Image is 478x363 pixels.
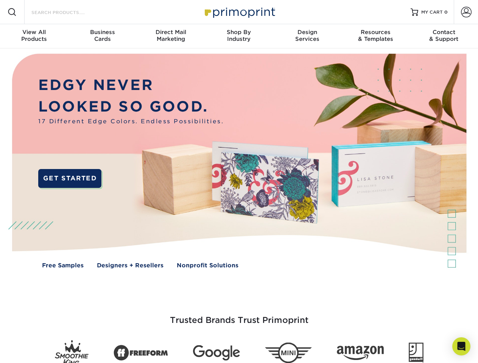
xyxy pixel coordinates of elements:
span: Contact [410,29,478,36]
span: Business [68,29,136,36]
span: 0 [444,9,448,15]
a: Shop ByIndustry [205,24,273,48]
a: Nonprofit Solutions [177,261,238,270]
div: & Support [410,29,478,42]
a: Direct MailMarketing [137,24,205,48]
a: Resources& Templates [341,24,409,48]
img: Amazon [337,346,384,360]
span: Design [273,29,341,36]
a: Free Samples [42,261,84,270]
span: 17 Different Edge Colors. Endless Possibilities. [38,117,224,126]
div: Cards [68,29,136,42]
a: Contact& Support [410,24,478,48]
input: SEARCH PRODUCTS..... [31,8,104,17]
span: Direct Mail [137,29,205,36]
div: & Templates [341,29,409,42]
img: Primoprint [201,4,277,20]
a: GET STARTED [38,169,101,188]
a: DesignServices [273,24,341,48]
p: LOOKED SO GOOD. [38,96,224,118]
h3: Trusted Brands Trust Primoprint [18,297,461,334]
span: Shop By [205,29,273,36]
div: Marketing [137,29,205,42]
div: Industry [205,29,273,42]
span: Resources [341,29,409,36]
a: Designers + Resellers [97,261,163,270]
div: Open Intercom Messenger [452,337,470,355]
img: Google [193,345,240,361]
img: Goodwill [409,343,424,363]
div: Services [273,29,341,42]
p: EDGY NEVER [38,74,224,96]
span: MY CART [421,9,443,16]
a: BusinessCards [68,24,136,48]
